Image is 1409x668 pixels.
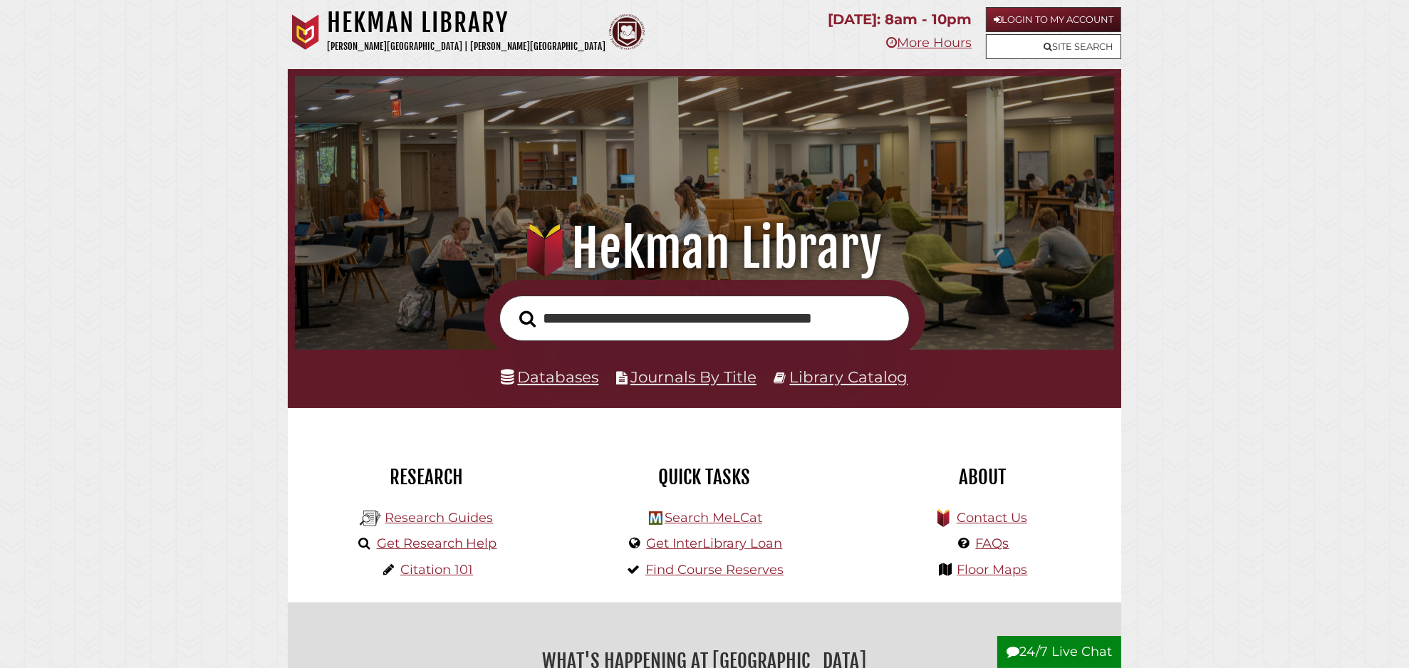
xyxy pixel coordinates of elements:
a: Library Catalog [790,367,908,386]
a: FAQs [976,536,1009,551]
a: Get Research Help [377,536,497,551]
h1: Hekman Library [327,7,605,38]
a: Databases [501,367,599,386]
p: [DATE]: 8am - 10pm [828,7,972,32]
a: Contact Us [957,510,1027,526]
img: Calvin University [288,14,323,50]
img: Hekman Library Logo [649,511,662,525]
a: Floor Maps [957,562,1028,578]
a: Research Guides [385,510,493,526]
h1: Hekman Library [316,217,1093,280]
img: Hekman Library Logo [360,508,381,529]
i: Search [519,310,536,328]
p: [PERSON_NAME][GEOGRAPHIC_DATA] | [PERSON_NAME][GEOGRAPHIC_DATA] [327,38,605,55]
a: More Hours [886,35,972,51]
h2: About [854,465,1111,489]
a: Search MeLCat [665,510,762,526]
button: Search [512,306,543,332]
h2: Research [298,465,555,489]
a: Journals By Title [630,367,757,386]
a: Get InterLibrary Loan [647,536,783,551]
a: Find Course Reserves [645,562,784,578]
a: Site Search [986,34,1121,59]
a: Citation 101 [400,562,473,578]
a: Login to My Account [986,7,1121,32]
img: Calvin Theological Seminary [609,14,645,50]
h2: Quick Tasks [576,465,833,489]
